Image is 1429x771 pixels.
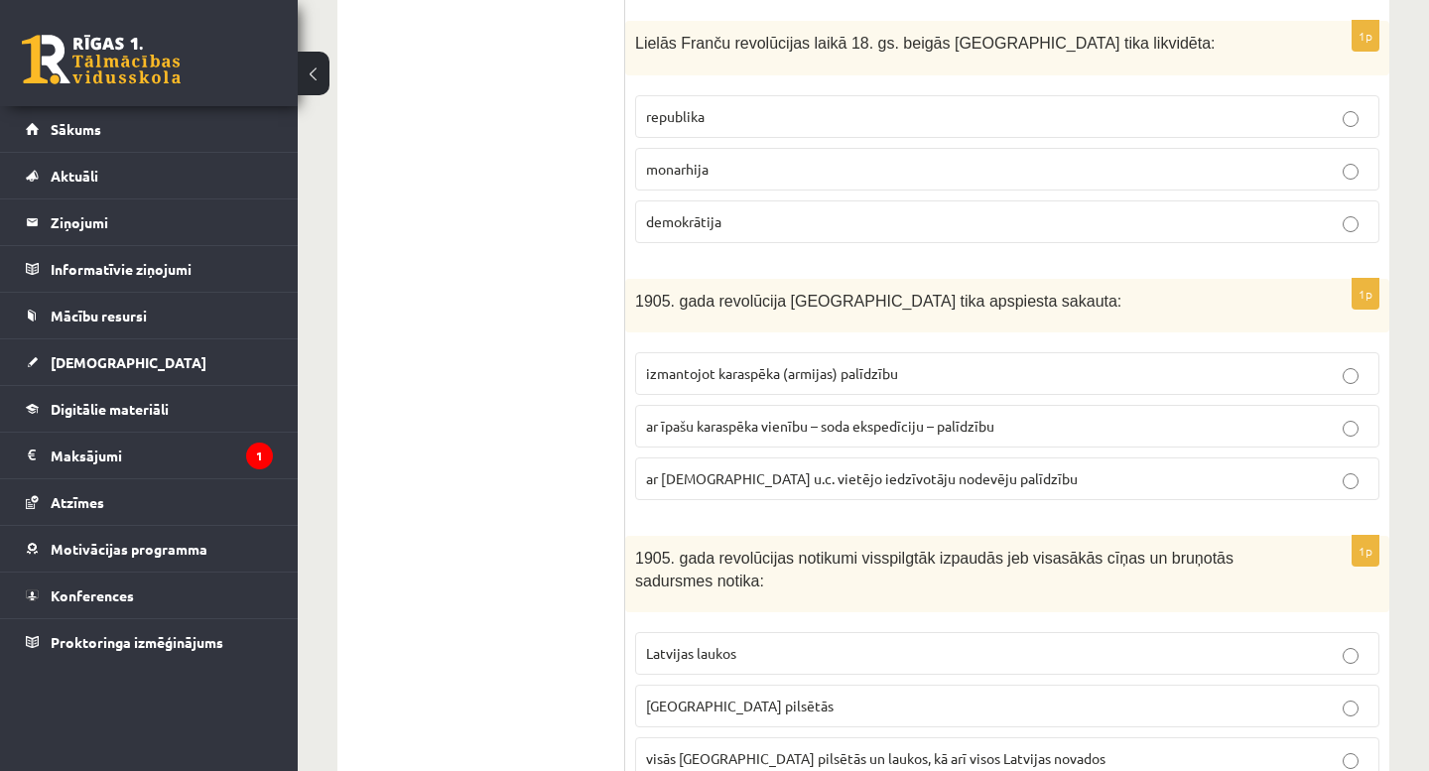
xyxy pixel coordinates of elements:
[51,400,169,418] span: Digitālie materiāli
[1343,648,1359,664] input: Latvijas laukos
[26,246,273,292] a: Informatīvie ziņojumi
[51,307,147,324] span: Mācību resursi
[51,433,273,478] legend: Maksājumi
[51,120,101,138] span: Sākums
[51,167,98,185] span: Aktuāli
[1352,20,1379,52] p: 1p
[51,586,134,604] span: Konferences
[646,212,721,230] span: demokrātija
[1352,535,1379,567] p: 1p
[646,697,834,714] span: [GEOGRAPHIC_DATA] pilsētās
[646,644,736,662] span: Latvijas laukos
[1343,368,1359,384] input: izmantojot karaspēka (armijas) palīdzību
[22,35,181,84] a: Rīgas 1. Tālmācības vidusskola
[646,107,705,125] span: republika
[246,443,273,469] i: 1
[51,199,273,245] legend: Ziņojumi
[646,749,1105,767] span: visās [GEOGRAPHIC_DATA] pilsētās un laukos, kā arī visos Latvijas novados
[26,479,273,525] a: Atzīmes
[26,293,273,338] a: Mācību resursi
[1343,164,1359,180] input: monarhija
[51,540,207,558] span: Motivācijas programma
[1343,753,1359,769] input: visās [GEOGRAPHIC_DATA] pilsētās un laukos, kā arī visos Latvijas novados
[51,353,206,371] span: [DEMOGRAPHIC_DATA]
[26,526,273,572] a: Motivācijas programma
[646,417,994,435] span: ar īpašu karaspēka vienību – soda ekspedīciju – palīdzību
[1343,701,1359,716] input: [GEOGRAPHIC_DATA] pilsētās
[635,35,1216,52] span: Lielās Franču revolūcijas laikā 18. gs. beigās [GEOGRAPHIC_DATA] tika likvidēta:
[26,573,273,618] a: Konferences
[26,199,273,245] a: Ziņojumi
[635,550,1234,589] span: 1905. gada revolūcijas notikumi visspilgtāk izpaudās jeb visasākās cīņas un bruņotās sadursmes no...
[26,153,273,198] a: Aktuāli
[646,364,898,382] span: izmantojot karaspēka (armijas) palīdzību
[51,246,273,292] legend: Informatīvie ziņojumi
[26,106,273,152] a: Sākums
[1343,216,1359,232] input: demokrātija
[635,293,1121,310] span: 1905. gada revolūcija [GEOGRAPHIC_DATA] tika apspiesta sakauta:
[1343,421,1359,437] input: ar īpašu karaspēka vienību – soda ekspedīciju – palīdzību
[1352,278,1379,310] p: 1p
[646,160,709,178] span: monarhija
[51,493,104,511] span: Atzīmes
[26,619,273,665] a: Proktoringa izmēģinājums
[26,386,273,432] a: Digitālie materiāli
[646,469,1078,487] span: ar [DEMOGRAPHIC_DATA] u.c. vietējo iedzīvotāju nodevēju palīdzību
[51,633,223,651] span: Proktoringa izmēģinājums
[26,433,273,478] a: Maksājumi1
[1343,473,1359,489] input: ar [DEMOGRAPHIC_DATA] u.c. vietējo iedzīvotāju nodevēju palīdzību
[1343,111,1359,127] input: republika
[26,339,273,385] a: [DEMOGRAPHIC_DATA]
